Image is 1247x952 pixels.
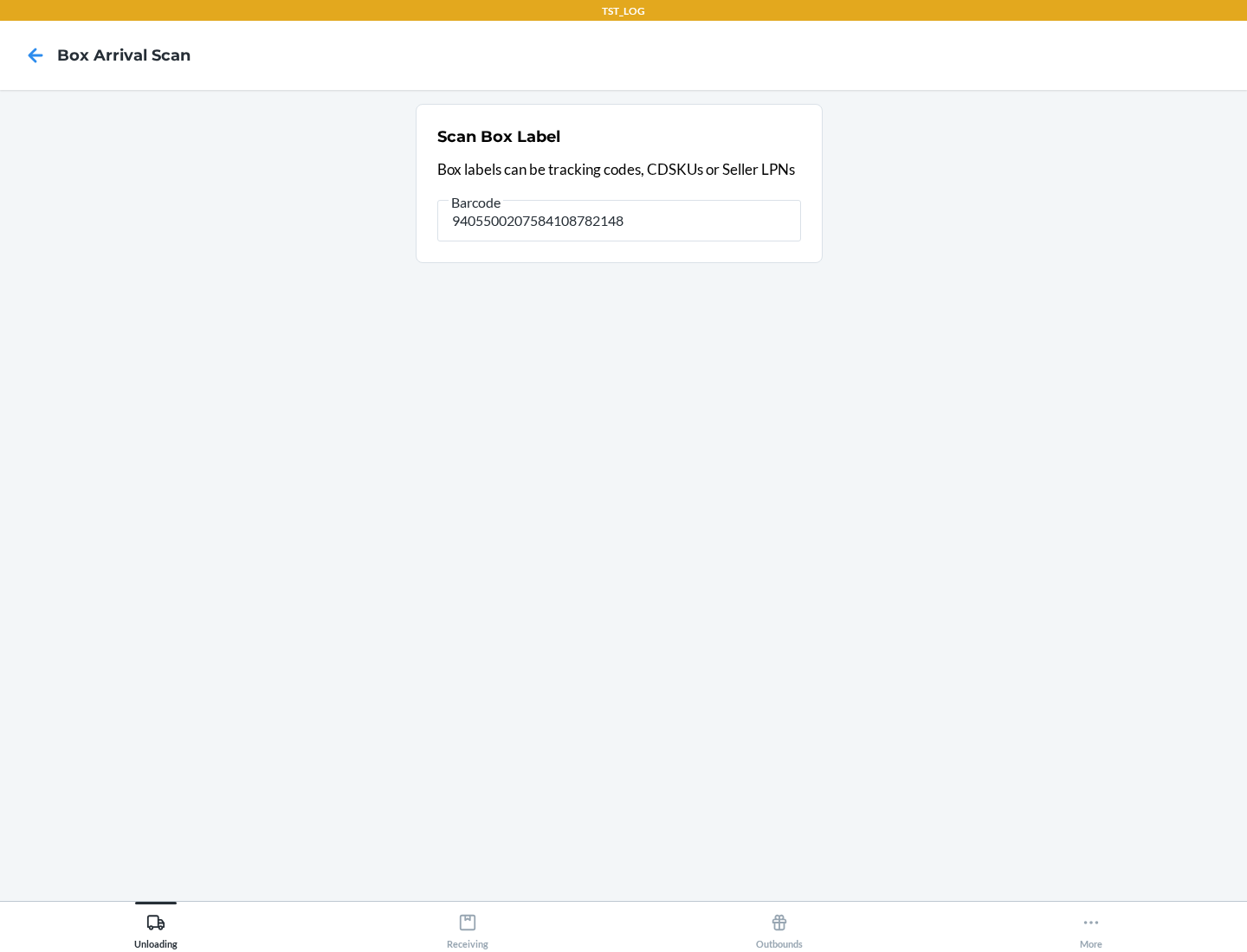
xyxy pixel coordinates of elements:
[623,902,935,949] button: Outbounds
[312,902,623,949] button: Receiving
[756,906,803,949] div: Outbounds
[57,44,191,67] h4: Box Arrival Scan
[134,906,178,949] div: Unloading
[602,3,645,19] p: TST_LOG
[437,158,801,181] p: Box labels can be tracking codes, CDSKUs or Seller LPNs
[437,200,801,241] input: Barcode
[449,194,503,211] span: Barcode
[1080,906,1102,949] div: More
[437,125,560,148] h2: Scan Box Label
[447,906,488,949] div: Receiving
[935,902,1247,949] button: More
